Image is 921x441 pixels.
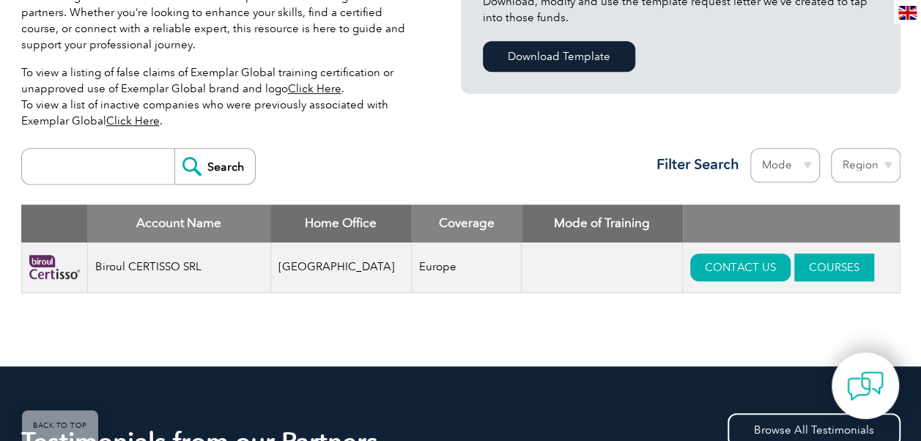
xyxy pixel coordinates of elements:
td: [GEOGRAPHIC_DATA] [270,242,412,293]
th: Home Office: activate to sort column ascending [270,204,412,242]
th: : activate to sort column ascending [683,204,900,242]
img: 48480d59-8fd2-ef11-a72f-002248108aed-logo.png [29,255,80,279]
img: en [898,6,917,20]
a: COURSES [794,253,874,281]
td: Europe [412,242,522,293]
td: Biroul CERTISSO SRL [87,242,270,293]
th: Account Name: activate to sort column descending [87,204,270,242]
th: Mode of Training: activate to sort column ascending [522,204,683,242]
a: Click Here [288,82,341,95]
img: contact-chat.png [847,368,884,404]
a: Click Here [106,114,160,127]
a: BACK TO TOP [22,410,98,441]
input: Search [174,149,255,184]
th: Coverage: activate to sort column ascending [412,204,522,242]
p: To view a listing of false claims of Exemplar Global training certification or unapproved use of ... [21,64,417,129]
a: CONTACT US [690,253,791,281]
h3: Filter Search [648,155,739,174]
a: Download Template [483,41,635,72]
